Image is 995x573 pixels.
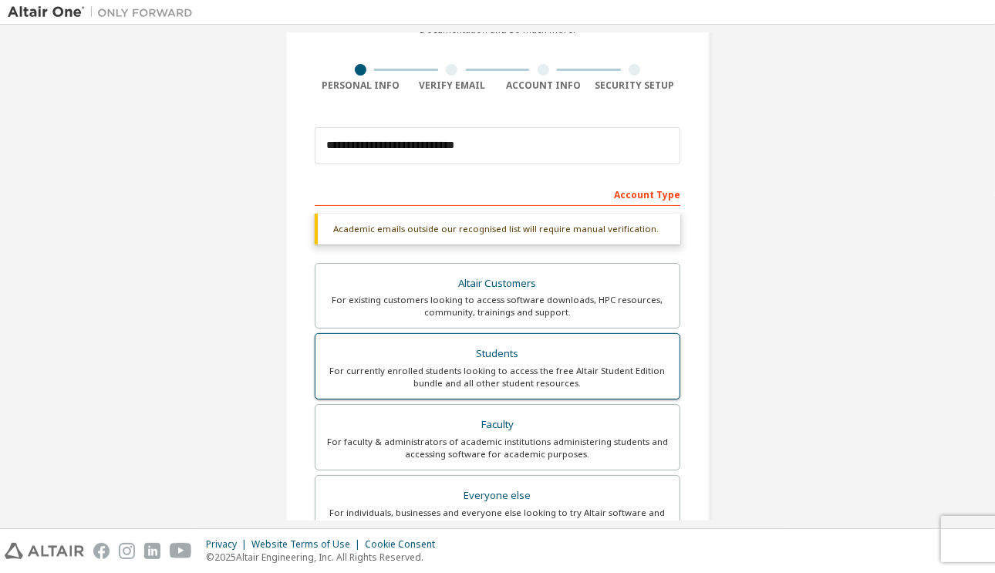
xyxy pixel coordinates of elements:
[325,343,670,365] div: Students
[144,543,160,559] img: linkedin.svg
[315,79,406,92] div: Personal Info
[170,543,192,559] img: youtube.svg
[119,543,135,559] img: instagram.svg
[325,294,670,319] div: For existing customers looking to access software downloads, HPC resources, community, trainings ...
[8,5,201,20] img: Altair One
[497,79,589,92] div: Account Info
[315,214,680,244] div: Academic emails outside our recognised list will require manual verification.
[93,543,110,559] img: facebook.svg
[325,365,670,389] div: For currently enrolled students looking to access the free Altair Student Edition bundle and all ...
[5,543,84,559] img: altair_logo.svg
[206,538,251,551] div: Privacy
[325,485,670,507] div: Everyone else
[315,181,680,206] div: Account Type
[325,436,670,460] div: For faculty & administrators of academic institutions administering students and accessing softwa...
[325,414,670,436] div: Faculty
[589,79,681,92] div: Security Setup
[325,507,670,531] div: For individuals, businesses and everyone else looking to try Altair software and explore our prod...
[406,79,498,92] div: Verify Email
[325,273,670,295] div: Altair Customers
[251,538,365,551] div: Website Terms of Use
[206,551,444,564] p: © 2025 Altair Engineering, Inc. All Rights Reserved.
[365,538,444,551] div: Cookie Consent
